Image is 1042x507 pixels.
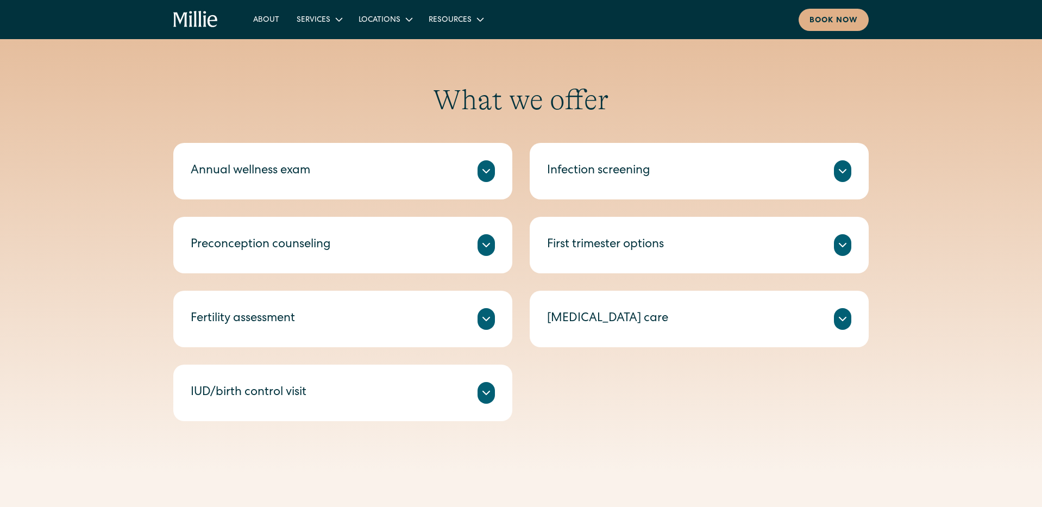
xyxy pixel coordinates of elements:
div: Services [288,10,350,28]
a: home [173,11,218,28]
div: Locations [359,15,400,26]
h2: What we offer [173,83,869,117]
div: Book now [809,15,858,27]
div: First trimester options [547,236,664,254]
div: Fertility assessment [191,310,295,328]
div: IUD/birth control visit [191,384,306,402]
div: Infection screening [547,162,650,180]
div: Services [297,15,330,26]
div: Resources [420,10,491,28]
a: Book now [799,9,869,31]
a: About [244,10,288,28]
div: Annual wellness exam [191,162,310,180]
div: Resources [429,15,472,26]
div: Preconception counseling [191,236,331,254]
div: Locations [350,10,420,28]
div: [MEDICAL_DATA] care [547,310,668,328]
